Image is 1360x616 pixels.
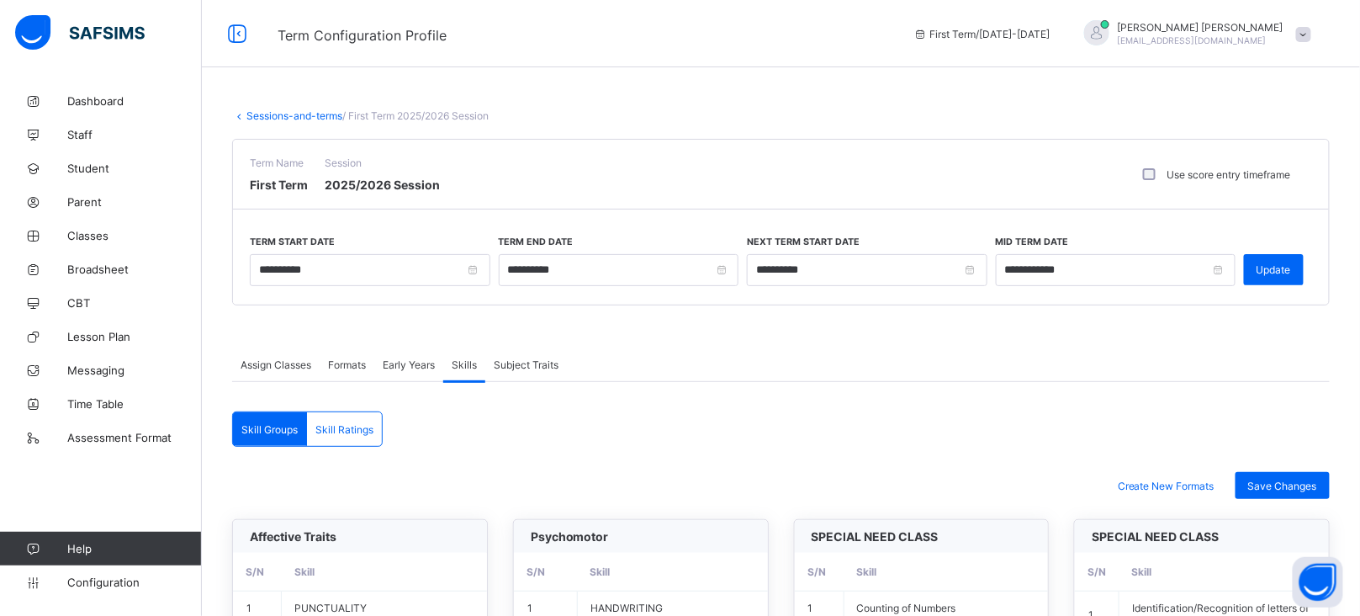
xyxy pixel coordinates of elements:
span: Create New Formats [1118,480,1214,492]
span: [EMAIL_ADDRESS][DOMAIN_NAME] [1118,35,1267,45]
label: Next Term Start Date [747,236,860,247]
span: First Term [250,178,308,192]
label: Use score entry timeframe [1167,168,1291,181]
span: S/N [246,566,265,578]
span: Assign Classes [241,358,311,371]
a: Sessions-and-terms [246,109,342,122]
span: Staff [67,128,202,141]
span: Affective Traits [250,529,336,544]
label: Mid Term Date [996,236,1069,247]
span: S/N [807,566,826,578]
span: Configuration [67,576,201,589]
div: JEREMIAHBENJAMIN [1067,20,1320,48]
span: Help [67,542,201,555]
button: Open asap [1293,557,1343,608]
span: S/N [527,566,545,578]
span: CBT [67,296,202,310]
span: SPECIAL NEED CLASS [1092,529,1219,544]
span: Skill [856,566,876,578]
span: Skill Ratings [315,423,373,436]
span: Save Changes [1248,480,1317,492]
img: safsims [15,15,145,50]
span: Skill Groups [241,423,298,436]
span: Formats [328,358,366,371]
span: / First Term 2025/2026 Session [342,109,489,122]
span: Student [67,162,202,175]
span: S/N [1088,566,1107,578]
span: Lesson Plan [67,330,202,343]
label: Term End Date [499,236,574,247]
span: Dashboard [67,94,202,108]
span: Subject Traits [494,358,558,371]
span: Session [325,157,440,169]
span: Skill [294,566,315,578]
label: Term Start Date [250,236,335,247]
span: Term Configuration Profile [278,27,447,44]
span: SPECIAL NEED CLASS [812,529,939,544]
span: Skill [1132,566,1152,578]
span: Messaging [67,364,202,377]
span: 2025/2026 Session [325,178,440,192]
span: Parent [67,195,202,209]
span: Skill [590,566,610,578]
span: Classes [67,229,202,242]
span: Skills [452,358,477,371]
span: Broadsheet [67,263,202,276]
span: Time Table [67,397,202,411]
span: session/term information [913,28,1050,40]
span: Update [1257,263,1291,276]
span: [PERSON_NAME] [PERSON_NAME] [1118,21,1283,34]
span: Psychomotor [531,529,609,544]
span: Assessment Format [67,431,202,444]
span: Term Name [250,157,308,169]
span: Early Years [383,358,435,371]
